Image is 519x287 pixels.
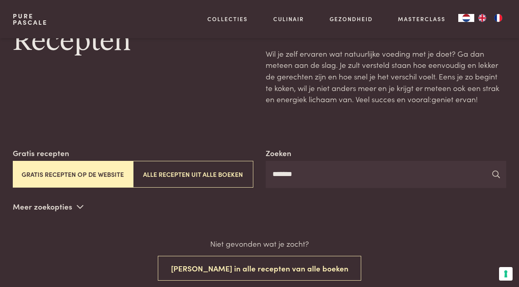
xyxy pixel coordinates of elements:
p: Meer zoekopties [13,201,84,213]
a: PurePascale [13,13,48,26]
a: Masterclass [398,15,445,23]
h1: Recepten [13,24,253,59]
a: Culinair [273,15,304,23]
a: EN [474,14,490,22]
label: Gratis recepten [13,147,69,159]
a: Collecties [207,15,248,23]
button: [PERSON_NAME] in alle recepten van alle boeken [158,256,362,281]
a: NL [458,14,474,22]
a: Gezondheid [330,15,373,23]
label: Zoeken [266,147,291,159]
a: FR [490,14,506,22]
button: Gratis recepten op de website [13,161,133,188]
p: Wil je zelf ervaren wat natuurlijke voeding met je doet? Ga dan meteen aan de slag. Je zult verst... [266,48,506,105]
div: Language [458,14,474,22]
ul: Language list [474,14,506,22]
aside: Language selected: Nederlands [458,14,506,22]
p: Niet gevonden wat je zocht? [210,238,309,249]
button: Uw voorkeuren voor toestemming voor trackingtechnologieën [499,267,513,281]
button: Alle recepten uit alle boeken [133,161,253,188]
